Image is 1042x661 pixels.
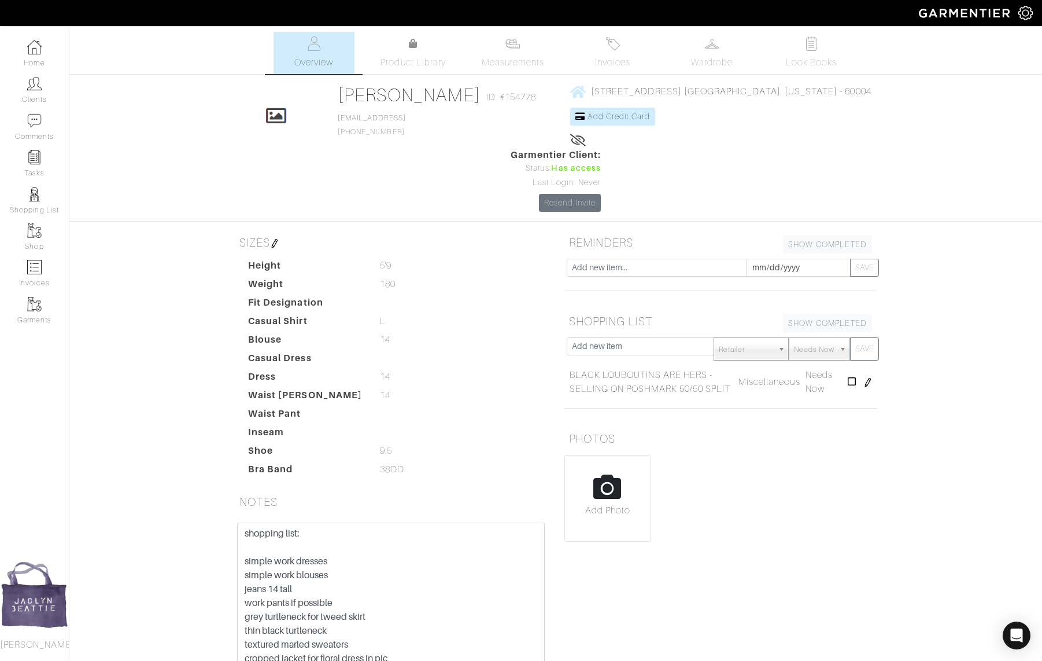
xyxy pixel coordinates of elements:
span: 14 [380,370,390,384]
span: Garmentier Client: [511,148,601,162]
h5: SHOPPING LIST [564,310,877,333]
h5: REMINDERS [564,231,877,254]
span: 38DD [380,462,404,476]
dt: Fit Designation [239,296,371,314]
a: Product Library [373,37,454,69]
span: Wardrobe [691,56,733,69]
span: 14 [380,388,390,402]
a: Add Credit Card [570,108,655,126]
dt: Casual Shirt [239,314,371,333]
span: 9.5 [380,444,392,458]
dt: Blouse [239,333,371,351]
a: SHOW COMPLETED [783,314,872,332]
dt: Waist Pant [239,407,371,425]
img: basicinfo-40fd8af6dae0f16599ec9e87c0ef1c0a1fdea2edbe929e3d69a839185d80c458.svg [306,36,321,51]
img: comment-icon-a0a6a9ef722e966f86d9cbdc48e553b5cf19dbc54f86b18d962a5391bc8f6eb6.png [27,113,42,128]
img: stylists-icon-eb353228a002819b7ec25b43dbf5f0378dd9e0616d9560372ff212230b889e62.png [27,187,42,201]
a: Resend Invite [539,194,601,212]
dt: Inseam [239,425,371,444]
img: dashboard-icon-dbcd8f5a0b271acd01030246c82b418ddd0df26cd7fceb0bd07c9910d44c42f6.png [27,40,42,54]
dt: Bra Band [239,462,371,481]
span: Retailer [719,338,773,361]
span: 180 [380,277,396,291]
span: [STREET_ADDRESS] [GEOGRAPHIC_DATA], [US_STATE] - 60004 [591,86,871,97]
span: Needs Now [805,370,833,394]
span: Look Books [786,56,837,69]
img: orders-27d20c2124de7fd6de4e0e44c1d41de31381a507db9b33961299e4e07d508b8c.svg [605,36,620,51]
span: ID: #154778 [486,90,537,104]
img: garments-icon-b7da505a4dc4fd61783c78ac3ca0ef83fa9d6f193b1c9dc38574b1d14d53ca28.png [27,297,42,311]
span: Overview [294,56,333,69]
span: [PHONE_NUMBER] [338,114,406,136]
a: [STREET_ADDRESS] [GEOGRAPHIC_DATA], [US_STATE] - 60004 [570,84,871,98]
img: orders-icon-0abe47150d42831381b5fb84f609e132dff9fe21cb692f30cb5eec754e2cba89.png [27,260,42,274]
span: 5'9 [380,259,391,273]
a: Invoices [572,32,653,74]
a: Wardrobe [671,32,752,74]
dt: Height [239,259,371,277]
img: reminder-icon-8004d30b9f0a5d33ae49ab947aed9ed385cf756f9e5892f1edd6e32f2345188e.png [27,150,42,164]
input: Add new item... [567,259,747,277]
div: Status: [511,162,601,175]
dt: Shoe [239,444,371,462]
a: SHOW COMPLETED [783,236,872,254]
img: todo-9ac3debb85659649dc8f770b8b6100bb5dab4b48dedcbae339e5042a72dfd3cc.svg [804,36,819,51]
h5: NOTES [235,490,547,513]
span: Invoices [595,56,630,69]
dt: Dress [239,370,371,388]
a: Look Books [771,32,852,74]
div: Last Login: Never [511,177,601,189]
dt: Weight [239,277,371,296]
h5: SIZES [235,231,547,254]
span: Needs Now [794,338,834,361]
dt: Casual Dress [239,351,371,370]
span: 14 [380,333,390,347]
div: Open Intercom Messenger [1003,622,1030,649]
a: [EMAIL_ADDRESS] [338,114,406,122]
input: Add new item [567,337,714,355]
a: BLACK LOUBOUTINS ARE HERS - SELLING ON POSHMARK 50/50 SPLIT [570,368,733,396]
span: L [380,314,386,328]
span: Product Library [380,56,446,69]
span: Measurements [482,56,545,69]
a: Measurements [472,32,554,74]
span: Has access [551,162,601,175]
a: Overview [274,32,354,74]
a: [PERSON_NAME] [338,85,481,105]
img: wardrobe-487a4870c1b7c33e795ec22d11cfc2ed9d08956e64fb3008fe2437562e282088.svg [705,36,719,51]
span: Miscellaneous [738,377,800,387]
button: SAVE [850,259,879,277]
img: pen-cf24a1663064a2ec1b9c1bd2387e9de7a2fa800b781884d57f21acf72779bad2.png [863,378,873,387]
dt: Waist [PERSON_NAME] [239,388,371,407]
button: SAVE [850,337,879,361]
img: measurements-466bbee1fd09ba9460f595b01e5d73f9e2bff037440d3c8f018324cb6cdf7a4a.svg [505,36,520,51]
h5: PHOTOS [564,427,877,450]
img: gear-icon-white-bd11855cb880d31180b6d7d6211b90ccbf57a29d726f0c71d8c61bd08dd39cc2.png [1018,6,1033,20]
img: pen-cf24a1663064a2ec1b9c1bd2387e9de7a2fa800b781884d57f21acf72779bad2.png [270,239,279,248]
img: clients-icon-6bae9207a08558b7cb47a8932f037763ab4055f8c8b6bfacd5dc20c3e0201464.png [27,76,42,91]
span: Add Credit Card [587,112,650,121]
img: garments-icon-b7da505a4dc4fd61783c78ac3ca0ef83fa9d6f193b1c9dc38574b1d14d53ca28.png [27,223,42,238]
img: garmentier-logo-header-white-b43fb05a5012e4ada735d5af1a66efaba907eab6374d6393d1fbf88cb4ef424d.png [913,3,1018,23]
